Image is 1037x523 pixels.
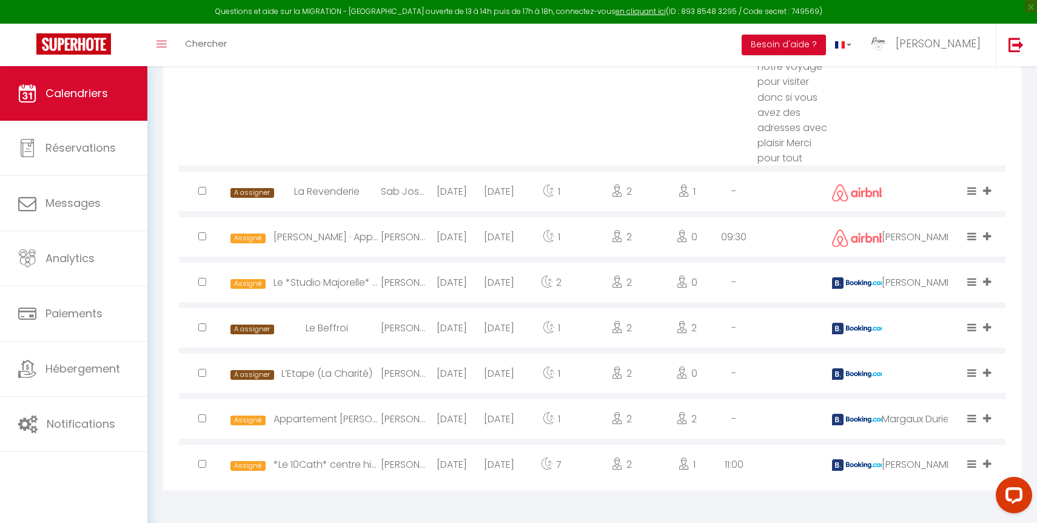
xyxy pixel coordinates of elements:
[230,234,266,244] span: Assigné
[274,217,381,257] div: [PERSON_NAME] · Appartement charmant proche gare, "Le [PERSON_NAME]"
[832,459,887,471] img: booking2.png
[832,414,887,425] img: booking2.png
[475,308,523,348] div: [DATE]
[523,399,580,439] div: 1
[882,217,956,257] div: [PERSON_NAME]
[861,24,996,66] a: ... [PERSON_NAME]
[832,229,887,247] img: airbnb2.png
[230,461,266,471] span: Assigné
[45,361,120,376] span: Hébergement
[274,445,381,484] div: *Le 10Cath* centre historique by Primoconciergerie
[710,399,757,439] div: -
[428,308,475,348] div: [DATE]
[523,263,580,302] div: 2
[710,445,757,484] div: 11:00
[230,325,274,335] span: A assigner
[663,445,710,484] div: 1
[45,306,102,321] span: Paiements
[475,172,523,211] div: [DATE]
[381,445,428,484] div: [PERSON_NAME]
[870,35,888,53] img: ...
[274,354,381,393] div: L’Etape (La Charité)
[274,308,381,348] div: Le Beffroi
[381,217,428,257] div: [PERSON_NAME]
[230,188,274,198] span: A assigner
[381,263,428,302] div: [PERSON_NAME]
[580,263,663,302] div: 2
[523,217,580,257] div: 1
[710,217,757,257] div: 09:30
[663,354,710,393] div: 0
[185,37,227,50] span: Chercher
[882,399,956,439] div: Margaux Durieu
[882,263,956,302] div: [PERSON_NAME]
[45,251,95,266] span: Analytics
[381,399,428,439] div: [PERSON_NAME]
[230,279,266,289] span: Assigné
[45,140,116,155] span: Réservations
[475,217,523,257] div: [DATE]
[580,354,663,393] div: 2
[428,354,475,393] div: [DATE]
[580,172,663,211] div: 2
[381,172,428,211] div: Sab Josse
[663,217,710,257] div: 0
[580,217,663,257] div: 2
[986,472,1037,523] iframe: LiveChat chat widget
[580,308,663,348] div: 2
[663,399,710,439] div: 2
[580,399,663,439] div: 2
[882,445,956,484] div: [PERSON_NAME]
[428,445,475,484] div: [DATE]
[663,263,710,302] div: 0
[381,308,428,348] div: [PERSON_NAME]
[580,445,663,484] div: 2
[710,172,757,211] div: -
[616,6,666,16] a: en cliquant ici
[475,445,523,484] div: [DATE]
[428,217,475,257] div: [DATE]
[428,172,475,211] div: [DATE]
[475,263,523,302] div: [DATE]
[832,277,887,289] img: booking2.png
[663,308,710,348] div: 2
[710,354,757,393] div: -
[742,35,826,55] button: Besoin d'aide ?
[832,184,887,201] img: airbnb2.png
[176,24,236,66] a: Chercher
[523,172,580,211] div: 1
[523,354,580,393] div: 1
[1008,37,1024,52] img: logout
[274,263,381,302] div: Le *Studio Majorelle* atypique en hyper centre
[475,399,523,439] div: [DATE]
[45,86,108,101] span: Calendriers
[475,354,523,393] div: [DATE]
[230,370,274,380] span: A assigner
[36,33,111,55] img: Super Booking
[663,172,710,211] div: 1
[710,308,757,348] div: -
[381,354,428,393] div: [PERSON_NAME]
[230,416,266,426] span: Assigné
[710,263,757,302] div: -
[523,445,580,484] div: 7
[832,323,887,334] img: booking2.png
[896,36,981,51] span: [PERSON_NAME]
[47,416,115,431] span: Notifications
[428,263,475,302] div: [DATE]
[428,399,475,439] div: [DATE]
[523,308,580,348] div: 1
[274,172,381,211] div: La Revenderie
[832,368,887,380] img: booking2.png
[45,195,101,211] span: Messages
[274,399,381,439] div: Appartement [PERSON_NAME]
